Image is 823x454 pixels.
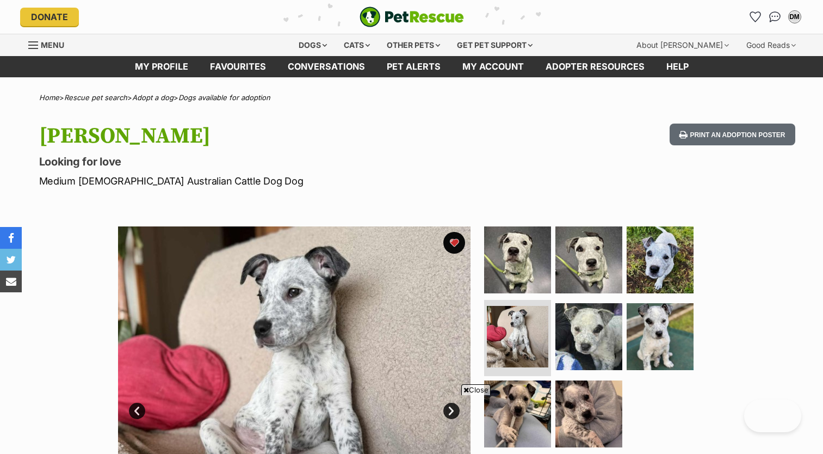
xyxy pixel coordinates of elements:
[12,94,812,102] div: > > >
[627,303,694,370] img: Photo of Winston
[747,8,803,26] ul: Account quick links
[39,174,499,188] p: Medium [DEMOGRAPHIC_DATA] Australian Cattle Dog Dog
[627,226,694,293] img: Photo of Winston
[451,56,535,77] a: My account
[199,56,277,77] a: Favourites
[744,400,801,432] iframe: Help Scout Beacon - Open
[28,34,72,54] a: Menu
[39,124,499,149] h1: [PERSON_NAME]
[747,8,764,26] a: Favourites
[461,384,491,395] span: Close
[629,34,737,56] div: About [PERSON_NAME]
[214,400,610,449] iframe: Advertisement
[769,11,781,22] img: chat-41dd97257d64d25036548639549fe6c8038ab92f7586957e7f3b1b290dea8141.svg
[39,93,59,102] a: Home
[360,7,464,27] img: logo-e224e6f780fb5917bec1dbf3a21bbac754714ae5b6737aabdf751b685950b380.svg
[291,34,335,56] div: Dogs
[379,34,448,56] div: Other pets
[484,381,551,447] img: Photo of Winston
[487,306,548,367] img: Photo of Winston
[766,8,784,26] a: Conversations
[739,34,803,56] div: Good Reads
[39,154,499,169] p: Looking for love
[124,56,199,77] a: My profile
[555,226,622,293] img: Photo of Winston
[555,381,622,447] img: Photo of Winston
[786,8,803,26] button: My account
[336,34,378,56] div: Cats
[132,93,174,102] a: Adopt a dog
[484,226,551,293] img: Photo of Winston
[20,8,79,26] a: Donate
[178,93,270,102] a: Dogs available for adoption
[376,56,451,77] a: Pet alerts
[789,11,800,22] div: DM
[655,56,700,77] a: Help
[129,403,145,419] a: Prev
[670,124,795,146] button: Print an adoption poster
[555,303,622,370] img: Photo of Winston
[277,56,376,77] a: conversations
[449,34,540,56] div: Get pet support
[64,93,127,102] a: Rescue pet search
[443,232,465,254] button: favourite
[41,40,64,50] span: Menu
[535,56,655,77] a: Adopter resources
[360,7,464,27] a: PetRescue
